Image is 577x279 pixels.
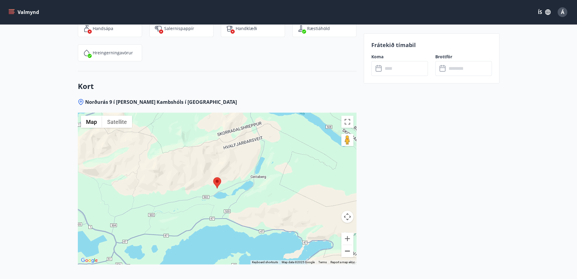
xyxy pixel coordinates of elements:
[330,260,355,264] a: Report a map error
[81,116,102,128] button: Show street map
[252,260,278,264] button: Keyboard shortcuts
[93,50,133,56] p: Hreingerningavörur
[341,245,353,257] button: Zoom out
[435,54,492,60] label: Brottför
[341,211,353,223] button: Map camera controls
[85,99,237,105] span: Norðurás 9 í [PERSON_NAME] Kambshóls í [GEOGRAPHIC_DATA]
[154,25,162,32] img: JsUkc86bAWErts0UzsjU3lk4pw2986cAIPoh8Yw7.svg
[371,54,428,60] label: Koma
[83,25,90,32] img: 96TlfpxwFVHR6UM9o3HrTVSiAREwRYtsizir1BR0.svg
[561,9,564,15] span: Á
[164,26,194,32] p: Salernispappír
[341,233,353,245] button: Zoom in
[226,25,233,32] img: uiBtL0ikWr40dZiggAgPY6zIBwQcLm3lMVfqTObx.svg
[93,26,113,32] p: Handsápa
[236,26,257,32] p: Handklæði
[371,41,492,49] p: Frátekið tímabil
[79,257,99,264] a: Open this area in Google Maps (opens a new window)
[307,26,330,32] p: Ræstiáhöld
[341,116,353,128] button: Toggle fullscreen view
[102,116,132,128] button: Show satellite imagery
[297,25,305,32] img: saOQRUK9k0plC04d75OSnkMeCb4WtbSIwuaOqe9o.svg
[83,49,90,56] img: IEMZxl2UAX2uiPqnGqR2ECYTbkBjM7IGMvKNT7zJ.svg
[79,257,99,264] img: Google
[318,260,327,264] a: Terms
[341,134,353,146] button: Drag Pegman onto the map to open Street View
[78,81,356,91] h3: Kort
[535,7,554,18] button: ÍS
[282,260,315,264] span: Map data ©2025 Google
[7,7,41,18] button: menu
[555,5,570,19] button: Á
